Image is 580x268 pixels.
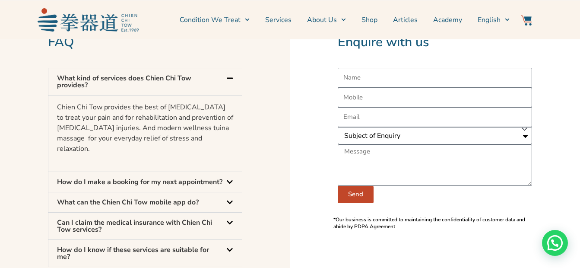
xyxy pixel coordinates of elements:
a: What kind of services does Chien Chi Tow provides? [57,73,191,90]
div: Can I claim the medical insurance with Chien Chi Tow services? [48,213,242,239]
a: Can I claim the medical insurance with Chien Chi Tow services? [57,218,212,234]
input: Email [338,107,532,127]
div: How do I know if these services are suitable for me? [48,240,242,267]
span: Chien Chi Tow provides the best of [MEDICAL_DATA] to treat your pain and for rehabilitation and p... [57,102,233,153]
a: About Us [307,9,346,31]
a: How do I make a booking for my next appointment? [57,177,222,187]
div: What kind of services does Chien Chi Tow provides? [48,95,242,172]
div: How do I make a booking for my next appointment? [48,172,242,192]
input: Name [338,68,532,88]
a: Services [265,9,292,31]
img: Website Icon-03 [521,15,532,26]
p: *Our business is committed to maintaining the confidentiality of customer data and abide by PDPA ... [333,216,536,230]
div: What can the Chien Chi Tow mobile app do? [48,192,242,212]
span: English [478,15,501,25]
form: New Form [338,68,532,203]
a: What can the Chien Chi Tow mobile app do? [57,198,199,207]
input: Only numbers and phone characters (#, -, *, etc) are accepted. [338,88,532,108]
h2: FAQ [48,34,242,51]
a: Shop [361,9,377,31]
a: Condition We Treat [180,9,250,31]
a: English [478,9,510,31]
span: Send [348,191,363,198]
nav: Menu [143,9,510,31]
a: How do I know if these services are suitable for me? [57,245,209,262]
h2: Enquire with us [338,34,532,51]
a: Academy [433,9,462,31]
div: What kind of services does Chien Chi Tow provides? [48,68,242,95]
button: Send [338,186,374,203]
a: Articles [393,9,418,31]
